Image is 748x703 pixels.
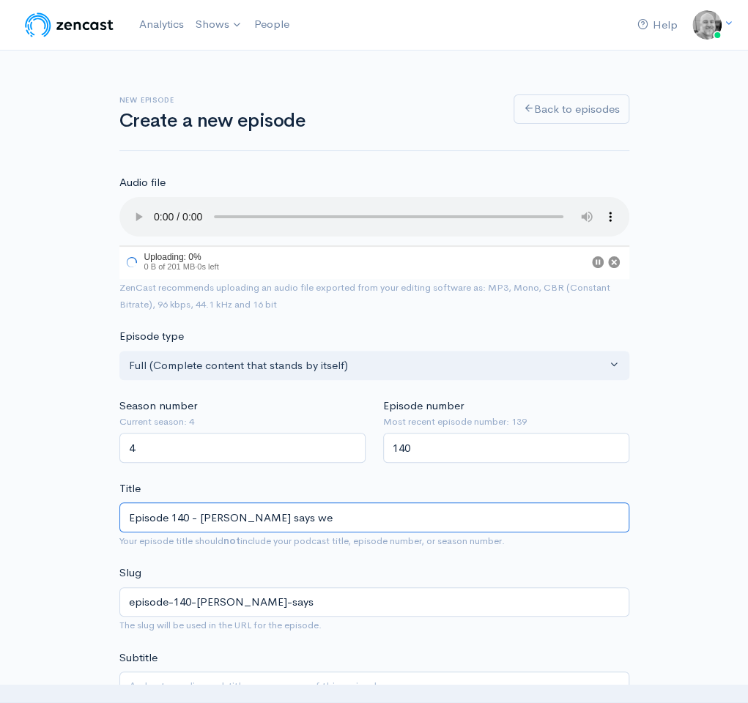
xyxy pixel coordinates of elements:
label: Episode number [383,398,464,414]
img: ... [692,10,722,40]
input: Enter season number for this episode [119,433,366,463]
div: Uploading [119,245,222,279]
img: ZenCast Logo [23,10,116,40]
small: Your episode title should include your podcast title, episode number, or season number. [119,535,505,547]
button: Pause [592,256,604,268]
input: Enter episode number [383,433,629,463]
a: Shows [190,9,248,41]
a: Back to episodes [514,94,629,124]
label: Title [119,480,141,497]
button: Full (Complete content that stands by itself) [119,351,629,381]
input: What is the episode's title? [119,502,629,532]
strong: not [223,535,240,547]
a: Analytics [133,9,190,40]
label: Season number [119,398,197,414]
label: Audio file [119,174,166,191]
h6: New episode [119,96,496,104]
a: People [248,9,295,40]
label: Slug [119,565,141,581]
label: Subtitle [119,650,158,666]
small: The slug will be used in the URL for the episode. [119,619,322,631]
a: Help [632,10,684,41]
input: title-of-episode [119,587,629,617]
span: 0 B of 201 MB · 0s left [144,262,219,271]
div: Uploading: 0% [144,253,219,261]
label: Episode type [119,328,184,345]
h1: Create a new episode [119,111,496,132]
div: Full (Complete content that stands by itself) [129,357,607,374]
small: Most recent episode number: 139 [383,414,629,429]
small: ZenCast recommends uploading an audio file exported from your editing software as: MP3, Mono, CBR... [119,281,610,310]
small: Current season: 4 [119,414,366,429]
button: Cancel [608,256,620,268]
